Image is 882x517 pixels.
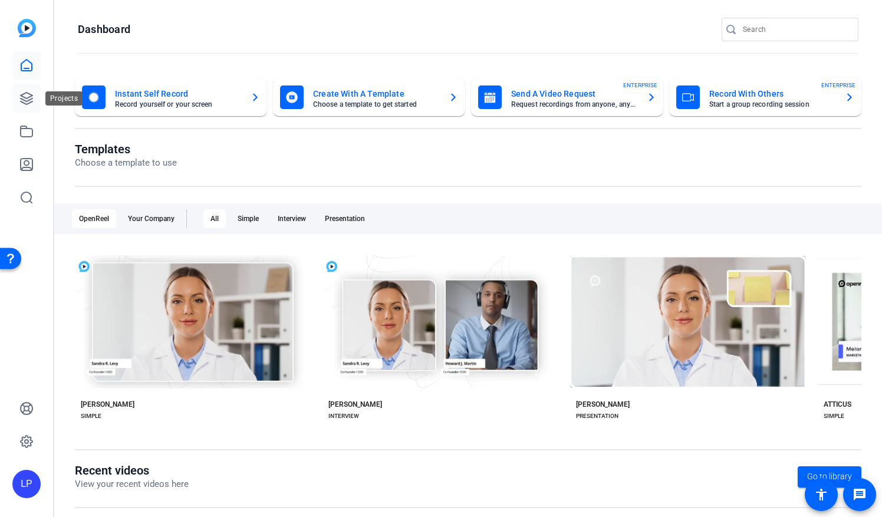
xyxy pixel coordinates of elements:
mat-card-title: Instant Self Record [115,87,241,101]
button: Send A Video RequestRequest recordings from anyone, anywhereENTERPRISE [471,78,663,116]
mat-card-title: Send A Video Request [511,87,637,101]
div: Interview [271,209,313,228]
div: PRESENTATION [576,411,618,421]
mat-icon: accessibility [814,488,828,502]
div: OpenReel [72,209,116,228]
span: ENTERPRISE [821,81,855,90]
mat-icon: message [853,488,867,502]
button: Record With OthersStart a group recording sessionENTERPRISE [669,78,861,116]
div: SIMPLE [81,411,101,421]
div: SIMPLE [824,411,844,421]
h1: Templates [75,142,177,156]
div: Your Company [121,209,182,228]
div: LP [12,470,41,498]
h1: Recent videos [75,463,189,478]
button: Instant Self RecordRecord yourself or your screen [75,78,267,116]
div: [PERSON_NAME] [328,400,382,409]
img: blue-gradient.svg [18,19,36,37]
span: Go to library [807,470,852,483]
div: [PERSON_NAME] [576,400,630,409]
mat-card-subtitle: Choose a template to get started [313,101,439,108]
p: Choose a template to use [75,156,177,170]
div: [PERSON_NAME] [81,400,134,409]
p: View your recent videos here [75,478,189,491]
mat-card-title: Record With Others [709,87,835,101]
mat-card-subtitle: Start a group recording session [709,101,835,108]
div: Simple [231,209,266,228]
a: Go to library [798,466,861,488]
mat-card-subtitle: Request recordings from anyone, anywhere [511,101,637,108]
div: INTERVIEW [328,411,359,421]
div: Presentation [318,209,372,228]
mat-card-subtitle: Record yourself or your screen [115,101,241,108]
div: All [203,209,226,228]
div: ATTICUS [824,400,851,409]
div: Projects [45,91,83,106]
mat-card-title: Create With A Template [313,87,439,101]
h1: Dashboard [78,22,130,37]
input: Search [743,22,849,37]
span: ENTERPRISE [623,81,657,90]
button: Create With A TemplateChoose a template to get started [273,78,465,116]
